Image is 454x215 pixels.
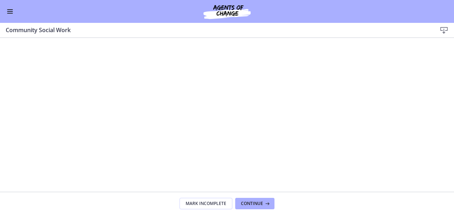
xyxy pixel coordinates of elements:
span: Continue [241,201,263,206]
button: Mark Incomplete [180,198,232,209]
button: Continue [235,198,274,209]
span: Mark Incomplete [186,201,226,206]
img: Agents of Change [184,3,270,20]
button: Enable menu [6,7,14,16]
h3: Community Social Work [6,26,425,34]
